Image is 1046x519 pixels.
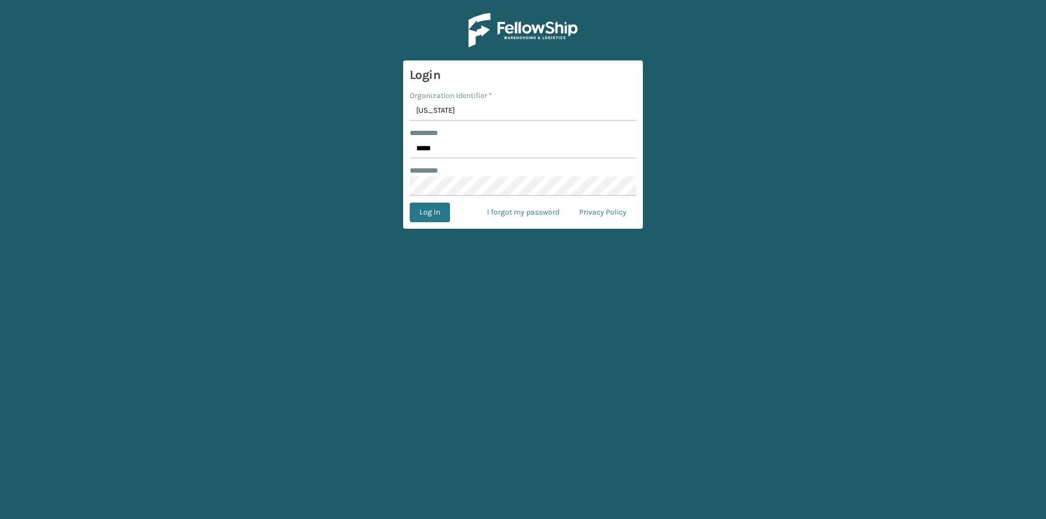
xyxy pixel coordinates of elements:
h3: Login [410,67,636,83]
button: Log In [410,203,450,222]
a: I forgot my password [477,203,569,222]
img: Logo [469,13,577,47]
a: Privacy Policy [569,203,636,222]
label: Organization Identifier [410,90,492,101]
